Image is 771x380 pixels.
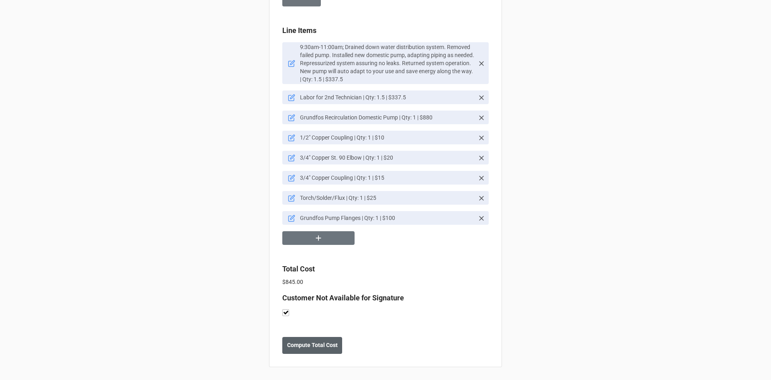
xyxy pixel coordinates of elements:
label: Customer Not Available for Signature [282,292,404,304]
p: Labor for 2nd Technician | Qty: 1.5 | $337.5 [300,93,474,101]
p: 9:30am-11:00am; Drained down water distribution system. Removed failed pump. Installed new domest... [300,43,474,83]
p: 3/4" Copper Coupling | Qty: 1 | $15 [300,174,474,182]
p: 1/2" Copper Coupling | Qty: 1 | $10 [300,134,474,142]
b: Compute Total Cost [287,341,338,349]
label: Line Items [282,25,316,36]
p: Grundfos Recirculation Domestic Pump | Qty: 1 | $880 [300,113,474,121]
p: Torch/Solder/Flux | Qty: 1 | $25 [300,194,474,202]
button: Compute Total Cost [282,337,342,354]
b: Total Cost [282,265,315,273]
p: Grundfos Pump Flanges | Qty: 1 | $100 [300,214,474,222]
p: 3/4" Copper St. 90 Elbow | Qty: 1 | $20 [300,154,474,162]
p: $845.00 [282,278,489,286]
